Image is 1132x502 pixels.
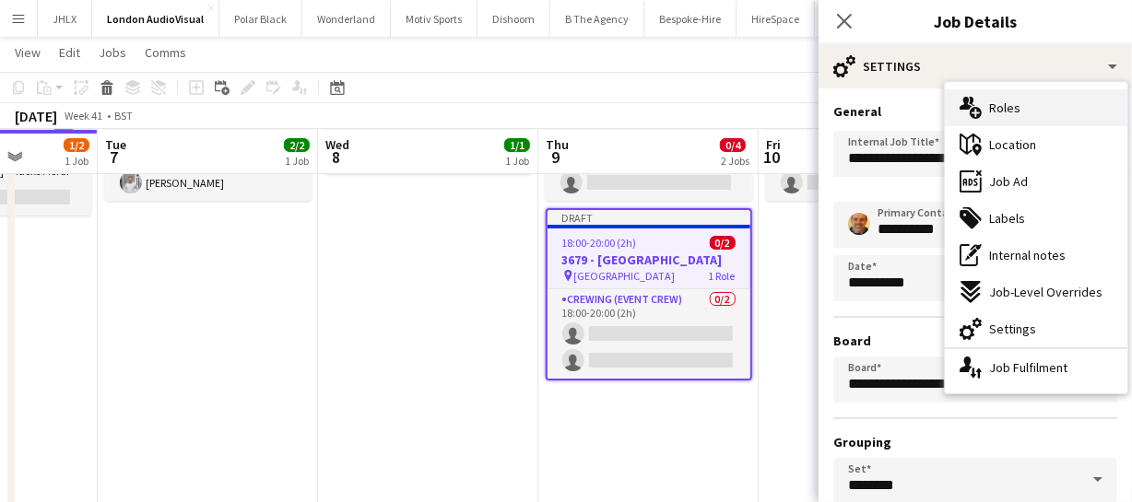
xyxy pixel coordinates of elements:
[710,236,736,250] span: 0/2
[562,236,637,250] span: 18:00-20:00 (2h)
[61,109,107,123] span: Week 41
[989,99,1020,116] span: Roles
[989,321,1036,337] span: Settings
[833,434,1117,450] h3: Grouping
[819,44,1132,88] div: Settings
[15,107,57,125] div: [DATE]
[644,1,737,37] button: Bespoke-Hire
[546,136,569,153] span: Thu
[819,9,1132,33] h3: Job Details
[102,146,126,168] span: 7
[391,1,478,37] button: Motiv Sports
[989,136,1036,153] span: Location
[65,154,88,168] div: 1 Job
[284,138,310,152] span: 2/2
[52,41,88,64] a: Edit
[546,208,752,380] app-job-card: Draft18:00-20:00 (2h)0/23679 - [GEOGRAPHIC_DATA] [GEOGRAPHIC_DATA]1 RoleCrewing (Event Crew)0/218...
[15,44,41,61] span: View
[478,1,550,37] button: Dishoom
[833,103,1117,120] h3: General
[38,1,92,37] button: JHLX
[59,44,80,61] span: Edit
[766,136,781,153] span: Fri
[550,1,644,37] button: B The Agency
[989,173,1028,190] span: Job Ad
[548,289,750,379] app-card-role: Crewing (Event Crew)0/218:00-20:00 (2h)
[833,333,1117,349] h3: Board
[285,154,309,168] div: 1 Job
[548,251,750,268] h3: 3679 - [GEOGRAPHIC_DATA]
[505,154,529,168] div: 1 Job
[99,44,126,61] span: Jobs
[323,146,349,168] span: 8
[504,138,530,152] span: 1/1
[720,138,746,152] span: 0/4
[763,146,781,168] span: 10
[302,1,391,37] button: Wonderland
[709,269,736,283] span: 1 Role
[64,138,89,152] span: 1/2
[548,210,750,225] div: Draft
[574,269,676,283] span: [GEOGRAPHIC_DATA]
[219,1,302,37] button: Polar Black
[137,41,194,64] a: Comms
[92,1,219,37] button: London AudioVisual
[145,44,186,61] span: Comms
[989,247,1066,263] span: Internal notes
[105,136,126,153] span: Tue
[721,154,749,168] div: 2 Jobs
[325,136,349,153] span: Wed
[989,284,1103,300] span: Job-Level Overrides
[815,1,901,37] button: Gee Studios
[945,349,1127,386] div: Job Fulfilment
[114,109,133,123] div: BST
[7,41,48,64] a: View
[989,210,1025,227] span: Labels
[737,1,815,37] button: HireSpace
[543,146,569,168] span: 9
[91,41,134,64] a: Jobs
